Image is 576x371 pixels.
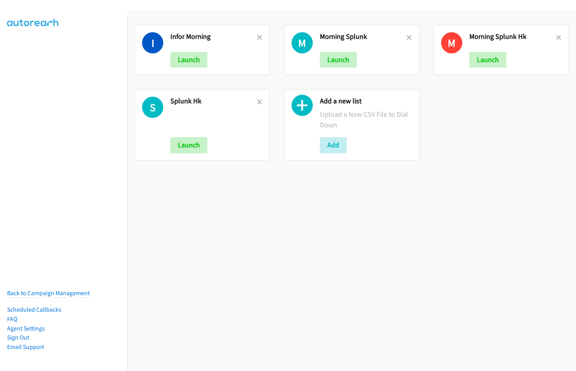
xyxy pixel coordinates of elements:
[142,97,163,118] h1: S
[320,97,412,106] h2: Add a new list
[320,32,406,41] h2: Morning Splunk
[7,306,61,313] a: Scheduled Callbacks
[7,334,29,341] a: Sign Out
[7,289,90,297] a: Back to Campaign Management
[469,52,506,68] button: Launch
[170,137,207,153] button: Launch
[320,137,347,153] button: Add
[7,343,44,351] a: Email Support
[170,97,257,106] h2: Splunk Hk
[7,325,45,332] a: Agent Settings
[170,52,207,68] button: Launch
[7,315,17,323] a: FAQ
[292,32,313,53] h1: M
[320,109,412,130] p: Upload a New CSV File to Dial Down
[170,32,257,41] h2: Infor Morning
[469,32,556,41] h2: Morning Splunk Hk
[142,32,163,53] h1: I
[441,32,462,53] h1: M
[320,52,357,68] button: Launch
